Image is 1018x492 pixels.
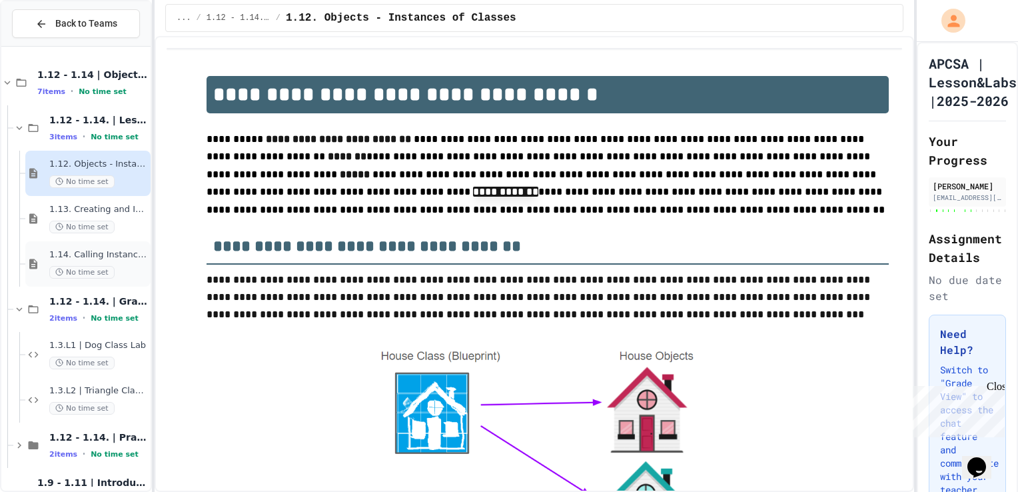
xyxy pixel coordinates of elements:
button: Back to Teams [12,9,140,38]
span: 1.12 - 1.14. | Graded Labs [49,295,148,307]
span: 2 items [49,450,77,459]
iframe: chat widget [907,381,1005,437]
h3: Need Help? [940,326,995,358]
span: 1.12 - 1.14. | Lessons and Notes [49,114,148,126]
span: No time set [91,450,139,459]
h2: Assignment Details [929,229,1006,267]
span: / [276,13,280,23]
span: Back to Teams [55,17,117,31]
h1: APCSA | Lesson&Labs |2025-2026 [929,54,1017,110]
span: 1.3.L2 | Triangle Class Lab [49,385,148,397]
span: • [71,86,73,97]
span: • [83,449,85,459]
span: 1.9 - 1.11 | Introduction to Methods [37,477,148,489]
span: 7 items [37,87,65,96]
span: No time set [79,87,127,96]
span: 1.12 - 1.14 | Objects and Instances of Classes [37,69,148,81]
span: No time set [91,133,139,141]
span: / [197,13,201,23]
span: No time set [91,314,139,323]
span: ... [177,13,191,23]
span: 1.12. Objects - Instances of Classes [49,159,148,170]
span: 1.12 - 1.14. | Practice Labs [49,431,148,443]
div: Chat with us now!Close [5,5,92,85]
span: 1.14. Calling Instance Methods [49,249,148,261]
span: • [83,313,85,323]
div: My Account [927,5,969,36]
span: 1.12. Objects - Instances of Classes [286,10,516,26]
span: 2 items [49,314,77,323]
span: 1.3.L1 | Dog Class Lab [49,340,148,351]
div: [EMAIL_ADDRESS][DOMAIN_NAME] [933,193,1002,203]
iframe: chat widget [962,439,1005,479]
div: [PERSON_NAME] [933,180,1002,192]
div: No due date set [929,272,1006,304]
span: 1.13. Creating and Initializing Objects: Constructors [49,204,148,215]
span: 3 items [49,133,77,141]
span: No time set [49,266,115,279]
span: No time set [49,175,115,188]
span: No time set [49,357,115,369]
span: • [83,131,85,142]
h2: Your Progress [929,132,1006,169]
span: No time set [49,221,115,233]
span: No time set [49,402,115,415]
span: 1.12 - 1.14. | Lessons and Notes [207,13,270,23]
